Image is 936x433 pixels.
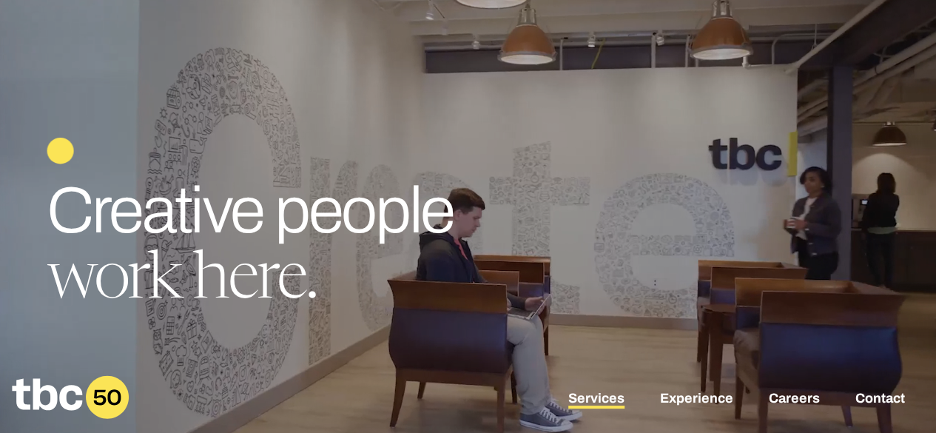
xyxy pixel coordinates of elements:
span: work here. [47,249,317,315]
a: Home [12,409,129,424]
a: Experience [660,391,733,409]
a: Careers [769,391,820,409]
a: Contact [855,391,905,409]
a: Services [568,391,624,409]
span: Creative people [47,175,453,246]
